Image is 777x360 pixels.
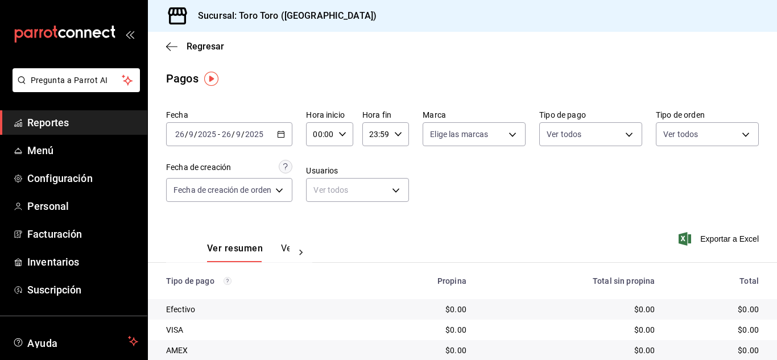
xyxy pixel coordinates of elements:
[197,130,217,139] input: ----
[175,130,185,139] input: --
[362,111,409,119] label: Hora fin
[13,68,140,92] button: Pregunta a Parrot AI
[681,232,759,246] button: Exportar a Excel
[194,130,197,139] span: /
[374,304,466,315] div: $0.00
[166,70,199,87] div: Pagos
[27,254,138,270] span: Inventarios
[306,178,409,202] div: Ver todos
[485,276,655,285] div: Total sin propina
[166,162,231,173] div: Fecha de creación
[166,304,356,315] div: Efectivo
[224,277,232,285] svg: Los pagos realizados con Pay y otras terminales son montos brutos.
[8,82,140,94] a: Pregunta a Parrot AI
[539,111,642,119] label: Tipo de pago
[218,130,220,139] span: -
[204,72,218,86] img: Tooltip marker
[485,304,655,315] div: $0.00
[166,111,292,119] label: Fecha
[207,243,263,262] button: Ver resumen
[673,324,759,336] div: $0.00
[125,30,134,39] button: open_drawer_menu
[235,130,241,139] input: --
[673,304,759,315] div: $0.00
[245,130,264,139] input: ----
[173,184,271,196] span: Fecha de creación de orden
[27,143,138,158] span: Menú
[27,334,123,348] span: Ayuda
[166,345,356,356] div: AMEX
[374,324,466,336] div: $0.00
[31,75,122,86] span: Pregunta a Parrot AI
[185,130,188,139] span: /
[188,130,194,139] input: --
[485,324,655,336] div: $0.00
[281,243,324,262] button: Ver pagos
[663,129,698,140] span: Ver todos
[673,276,759,285] div: Total
[547,129,581,140] span: Ver todos
[27,115,138,130] span: Reportes
[221,130,232,139] input: --
[374,276,466,285] div: Propina
[166,276,356,285] div: Tipo de pago
[166,41,224,52] button: Regresar
[306,167,409,175] label: Usuarios
[656,111,759,119] label: Tipo de orden
[27,282,138,297] span: Suscripción
[27,198,138,214] span: Personal
[423,111,526,119] label: Marca
[374,345,466,356] div: $0.00
[673,345,759,356] div: $0.00
[241,130,245,139] span: /
[430,129,488,140] span: Elige las marcas
[166,324,356,336] div: VISA
[187,41,224,52] span: Regresar
[306,111,353,119] label: Hora inicio
[232,130,235,139] span: /
[189,9,377,23] h3: Sucursal: Toro Toro ([GEOGRAPHIC_DATA])
[27,171,138,186] span: Configuración
[207,243,290,262] div: navigation tabs
[27,226,138,242] span: Facturación
[485,345,655,356] div: $0.00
